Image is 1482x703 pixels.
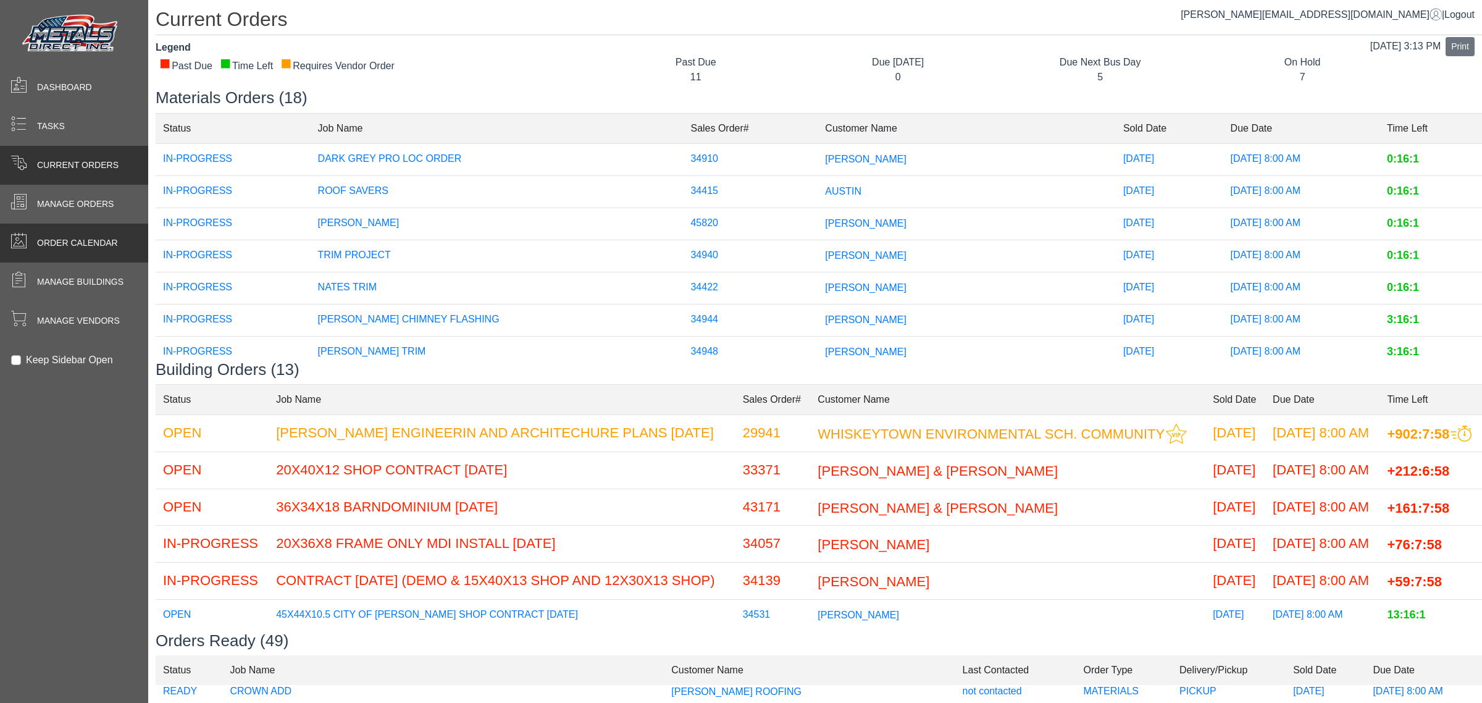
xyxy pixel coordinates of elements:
[1387,346,1419,358] span: 3:16:1
[1265,489,1379,526] td: [DATE] 8:00 AM
[156,452,269,489] td: OPEN
[311,272,684,304] td: NATES TRIM
[1205,526,1265,563] td: [DATE]
[735,526,811,563] td: 34057
[311,304,684,336] td: [PERSON_NAME] CHIMNEY FLASHING
[1116,175,1223,208] td: [DATE]
[1387,574,1442,589] span: +59:7:58
[1116,208,1223,240] td: [DATE]
[1223,143,1379,175] td: [DATE] 8:00 AM
[1223,272,1379,304] td: [DATE] 8:00 AM
[1387,153,1419,166] span: 0:16:1
[156,360,1482,379] h3: Building Orders (13)
[1387,500,1449,515] span: +161:7:58
[1166,423,1187,444] img: This customer should be prioritized
[735,452,811,489] td: 33371
[1172,655,1286,685] td: Delivery/Pickup
[156,175,311,208] td: IN-PROGRESS
[1181,9,1442,20] a: [PERSON_NAME][EMAIL_ADDRESS][DOMAIN_NAME]
[818,574,929,589] span: [PERSON_NAME]
[156,489,269,526] td: OPEN
[1205,415,1265,452] td: [DATE]
[156,113,311,143] td: Status
[825,314,906,324] span: [PERSON_NAME]
[311,143,684,175] td: DARK GREY PRO LOC ORDER
[1387,185,1419,198] span: 0:16:1
[1181,7,1475,22] div: |
[156,384,269,415] td: Status
[1205,563,1265,600] td: [DATE]
[156,655,222,685] td: Status
[311,175,684,208] td: ROOF SAVERS
[1446,37,1475,56] button: Print
[156,272,311,304] td: IN-PROGRESS
[269,599,735,631] td: 45X44X10.5 CITY OF [PERSON_NAME] SHOP CONTRACT [DATE]
[818,113,1116,143] td: Customer Name
[806,70,989,85] div: 0
[156,599,269,631] td: OPEN
[664,655,955,685] td: Customer Name
[311,336,684,368] td: [PERSON_NAME] TRIM
[683,304,818,336] td: 34944
[1265,415,1379,452] td: [DATE] 8:00 AM
[1076,655,1172,685] td: Order Type
[269,415,735,452] td: [PERSON_NAME] ENGINEERIN AND ARCHITECHURE PLANS [DATE]
[1286,655,1365,685] td: Sold Date
[1265,452,1379,489] td: [DATE] 8:00 AM
[156,143,311,175] td: IN-PROGRESS
[159,59,212,74] div: Past Due
[818,609,899,620] span: [PERSON_NAME]
[159,59,170,67] div: ■
[1265,563,1379,600] td: [DATE] 8:00 AM
[825,282,906,292] span: [PERSON_NAME]
[1223,113,1379,143] td: Due Date
[222,655,664,685] td: Job Name
[1387,282,1419,294] span: 0:16:1
[156,526,269,563] td: IN-PROGRESS
[1370,41,1441,51] span: [DATE] 3:13 PM
[37,159,119,172] span: Current Orders
[1223,208,1379,240] td: [DATE] 8:00 AM
[37,237,118,250] span: Order Calendar
[1387,426,1449,441] span: +902:7:58
[1387,609,1425,621] span: 13:16:1
[280,59,395,74] div: Requires Vendor Order
[1116,143,1223,175] td: [DATE]
[683,113,818,143] td: Sales Order#
[683,240,818,272] td: 34940
[156,631,1482,650] h3: Orders Ready (49)
[311,113,684,143] td: Job Name
[156,42,191,53] strong: Legend
[683,175,818,208] td: 34415
[818,426,1165,441] span: WHISKEYTOWN ENVIRONMENTAL SCH. COMMUNITY
[156,208,311,240] td: IN-PROGRESS
[1451,426,1472,442] img: This order should be prioritized
[1387,250,1419,262] span: 0:16:1
[1365,655,1482,685] td: Due Date
[1116,272,1223,304] td: [DATE]
[1223,336,1379,368] td: [DATE] 8:00 AM
[156,240,311,272] td: IN-PROGRESS
[818,500,1058,515] span: [PERSON_NAME] & [PERSON_NAME]
[37,120,65,133] span: Tasks
[1265,526,1379,563] td: [DATE] 8:00 AM
[1008,55,1192,70] div: Due Next Bus Day
[955,655,1076,685] td: Last Contacted
[1379,384,1482,415] td: Time Left
[37,81,92,94] span: Dashboard
[735,415,811,452] td: 29941
[280,59,291,67] div: ■
[156,88,1482,107] h3: Materials Orders (18)
[1444,9,1475,20] span: Logout
[1116,336,1223,368] td: [DATE]
[1265,599,1379,631] td: [DATE] 8:00 AM
[220,59,273,74] div: Time Left
[1223,240,1379,272] td: [DATE] 8:00 AM
[1008,70,1192,85] div: 5
[1379,113,1482,143] td: Time Left
[311,240,684,272] td: TRIM PROJECT
[683,336,818,368] td: 34948
[735,489,811,526] td: 43171
[37,198,114,211] span: Manage Orders
[1116,113,1223,143] td: Sold Date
